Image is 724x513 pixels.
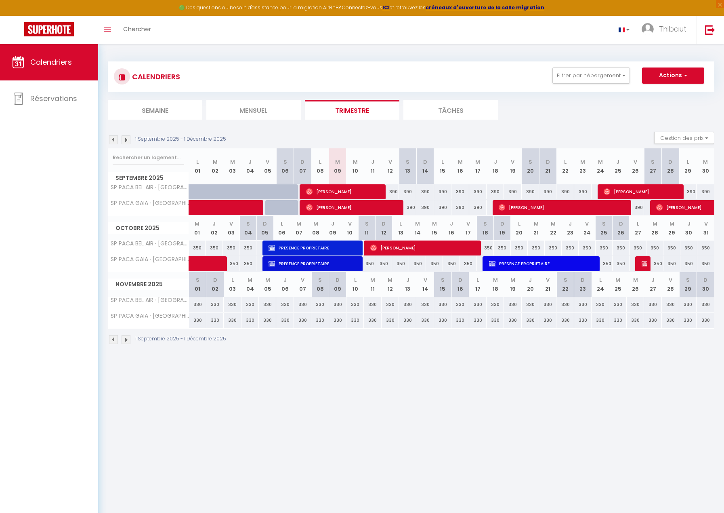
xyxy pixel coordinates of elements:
abbr: S [529,158,532,166]
div: 390 [416,200,434,215]
abbr: J [406,276,409,284]
div: 350 [646,241,663,255]
abbr: S [441,276,445,284]
div: 350 [646,256,663,271]
th: 21 [539,272,556,297]
div: 390 [487,184,504,199]
div: 390 [697,184,714,199]
span: Novembre 2025 [108,279,189,290]
th: 02 [206,216,222,241]
div: 330 [294,297,311,312]
th: 27 [644,148,661,184]
abbr: D [336,276,340,284]
img: logout [705,25,715,35]
abbr: V [424,276,427,284]
abbr: S [686,276,690,284]
abbr: V [546,276,550,284]
abbr: M [653,220,657,228]
abbr: D [500,220,504,228]
abbr: M [493,276,498,284]
div: 330 [259,297,276,312]
abbr: L [476,276,479,284]
div: 350 [358,256,375,271]
span: PRESENCE PROPRIETAIRE [269,256,361,271]
div: 350 [426,256,443,271]
span: Calendriers [30,57,72,67]
span: PRESENCE PROPRIETAIRE [489,256,599,271]
abbr: L [687,158,689,166]
th: 25 [596,216,613,241]
div: 350 [613,256,630,271]
th: 07 [294,148,311,184]
div: 350 [663,256,680,271]
div: 330 [504,297,521,312]
span: SP PACA BEL AIR · [GEOGRAPHIC_DATA], [GEOGRAPHIC_DATA], vue mer [109,297,190,303]
li: Mensuel [206,100,301,120]
abbr: V [511,158,514,166]
li: Semaine [108,100,202,120]
abbr: M [703,158,708,166]
div: 390 [434,200,451,215]
span: [PERSON_NAME] [306,184,381,199]
th: 30 [697,272,714,297]
div: 330 [539,297,556,312]
div: 330 [487,297,504,312]
th: 24 [592,272,609,297]
abbr: J [248,158,252,166]
th: 31 [697,216,714,241]
abbr: L [281,220,283,228]
div: 350 [375,256,392,271]
abbr: V [229,220,233,228]
div: 350 [443,256,460,271]
input: Rechercher un logement... [113,150,184,165]
abbr: V [388,158,392,166]
abbr: D [263,220,267,228]
th: 02 [206,272,224,297]
th: 06 [276,272,294,297]
a: créneaux d'ouverture de la salle migration [426,4,544,11]
th: 10 [346,148,364,184]
abbr: D [213,276,217,284]
abbr: S [318,276,322,284]
div: 330 [451,297,469,312]
abbr: S [651,158,655,166]
th: 14 [416,148,434,184]
div: 390 [382,184,399,199]
div: 350 [409,256,426,271]
span: SP PACA BEL AIR · [GEOGRAPHIC_DATA], [GEOGRAPHIC_DATA], vue mer [109,241,190,247]
div: 390 [416,184,434,199]
th: 05 [259,272,276,297]
th: 23 [562,216,579,241]
th: 03 [222,216,239,241]
abbr: D [300,158,304,166]
div: 390 [434,184,451,199]
abbr: M [370,276,375,284]
abbr: M [230,158,235,166]
abbr: J [494,158,497,166]
li: Trimestre [305,100,399,120]
th: 29 [663,216,680,241]
th: 30 [680,216,697,241]
abbr: D [703,276,707,284]
th: 23 [574,272,592,297]
abbr: V [669,276,672,284]
abbr: M [313,220,318,228]
abbr: L [518,220,520,228]
div: 330 [556,297,574,312]
th: 19 [504,272,521,297]
th: 22 [556,272,574,297]
th: 04 [241,272,259,297]
div: 350 [697,241,714,255]
button: Filtrer par hébergement [552,68,630,84]
div: 350 [630,241,646,255]
div: 350 [680,241,697,255]
span: [PERSON_NAME] [306,200,399,215]
th: 26 [627,148,644,184]
th: 16 [443,216,460,241]
th: 01 [189,148,206,184]
abbr: S [406,158,409,166]
abbr: V [466,220,470,228]
th: 19 [494,216,511,241]
strong: ICI [382,4,390,11]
